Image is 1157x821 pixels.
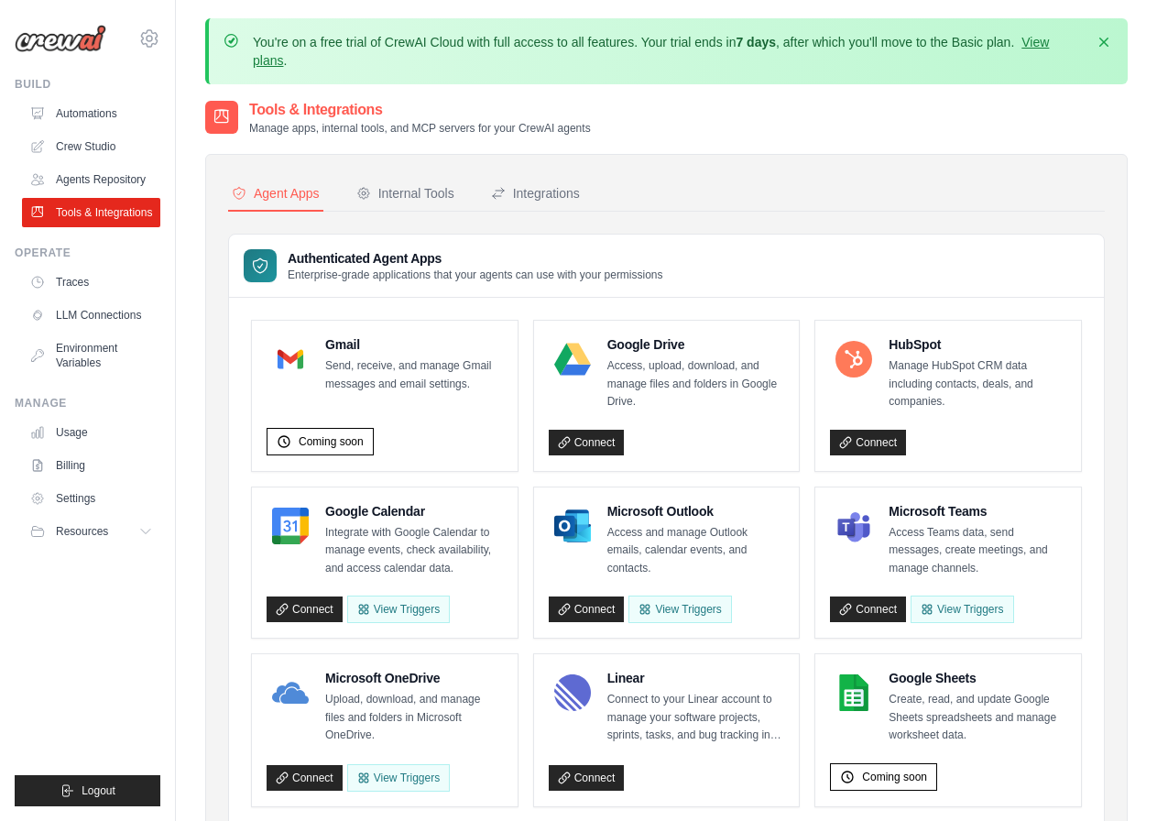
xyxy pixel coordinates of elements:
a: Connect [267,597,343,622]
: View Triggers [911,596,1013,623]
img: Google Calendar Logo [272,508,309,544]
p: Access Teams data, send messages, create meetings, and manage channels. [889,524,1066,578]
a: Connect [830,597,906,622]
p: Manage apps, internal tools, and MCP servers for your CrewAI agents [249,121,591,136]
span: Coming soon [299,434,364,449]
a: Connect [549,430,625,455]
p: Enterprise-grade applications that your agents can use with your permissions [288,268,663,282]
h3: Authenticated Agent Apps [288,249,663,268]
button: Resources [22,517,160,546]
img: Microsoft Teams Logo [835,508,872,544]
button: Agent Apps [228,177,323,212]
a: LLM Connections [22,301,160,330]
span: Coming soon [862,770,927,784]
h4: Google Calendar [325,502,503,520]
h4: Microsoft Teams [889,502,1066,520]
: View Triggers [347,764,450,792]
a: Connect [549,597,625,622]
p: Connect to your Linear account to manage your software projects, sprints, tasks, and bug tracking... [607,691,785,745]
p: Integrate with Google Calendar to manage events, check availability, and access calendar data. [325,524,503,578]
img: Microsoft OneDrive Logo [272,674,309,711]
h4: Linear [607,669,785,687]
: View Triggers [628,596,731,623]
a: Traces [22,268,160,297]
a: Billing [22,451,160,480]
h4: Google Drive [607,335,785,354]
div: Internal Tools [356,184,454,203]
button: View Triggers [347,596,450,623]
h4: HubSpot [889,335,1066,354]
h4: Microsoft Outlook [607,502,785,520]
a: Connect [549,765,625,791]
p: Create, read, and update Google Sheets spreadsheets and manage worksheet data. [889,691,1066,745]
p: Access and manage Outlook emails, calendar events, and contacts. [607,524,785,578]
img: Linear Logo [554,674,591,711]
div: Integrations [491,184,580,203]
a: Automations [22,99,160,128]
h4: Microsoft OneDrive [325,669,503,687]
a: Crew Studio [22,132,160,161]
button: Internal Tools [353,177,458,212]
a: Environment Variables [22,334,160,378]
a: Usage [22,418,160,447]
p: Manage HubSpot CRM data including contacts, deals, and companies. [889,357,1066,411]
a: Settings [22,484,160,513]
a: Agents Repository [22,165,160,194]
div: Manage [15,396,160,410]
span: Resources [56,524,108,539]
strong: 7 days [736,35,776,49]
p: You're on a free trial of CrewAI Cloud with full access to all features. Your trial ends in , aft... [253,33,1084,70]
p: Send, receive, and manage Gmail messages and email settings. [325,357,503,393]
h4: Gmail [325,335,503,354]
img: Google Sheets Logo [835,674,872,711]
img: HubSpot Logo [835,341,872,378]
a: Tools & Integrations [22,198,160,227]
button: Logout [15,775,160,806]
h2: Tools & Integrations [249,99,591,121]
img: Gmail Logo [272,341,309,378]
h4: Google Sheets [889,669,1066,687]
button: Integrations [487,177,584,212]
img: Logo [15,25,106,52]
p: Upload, download, and manage files and folders in Microsoft OneDrive. [325,691,503,745]
div: Build [15,77,160,92]
div: Operate [15,246,160,260]
span: Logout [82,783,115,798]
a: Connect [830,430,906,455]
img: Google Drive Logo [554,341,591,378]
p: Access, upload, download, and manage files and folders in Google Drive. [607,357,785,411]
img: Microsoft Outlook Logo [554,508,591,544]
a: Connect [267,765,343,791]
div: Agent Apps [232,184,320,203]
